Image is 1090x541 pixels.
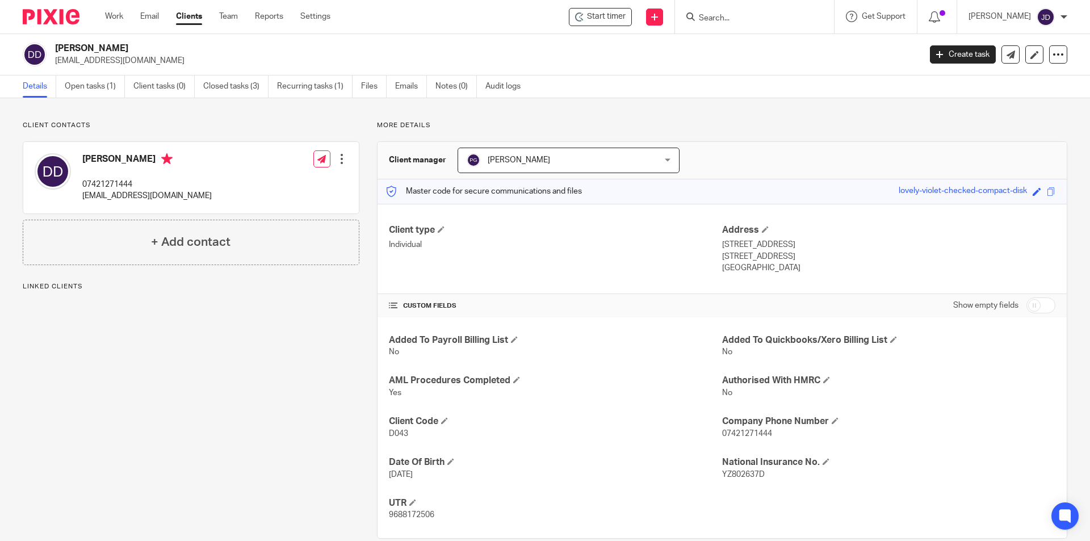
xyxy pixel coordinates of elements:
i: Primary [161,153,173,165]
a: Emails [395,76,427,98]
h4: Date Of Birth [389,456,722,468]
h4: + Add contact [151,233,230,251]
h4: Company Phone Number [722,416,1055,427]
a: Team [219,11,238,22]
a: Notes (0) [435,76,477,98]
h4: Authorised With HMRC [722,375,1055,387]
h4: Client type [389,224,722,236]
a: Recurring tasks (1) [277,76,353,98]
h4: Added To Quickbooks/Xero Billing List [722,334,1055,346]
span: No [389,348,399,356]
p: Individual [389,239,722,250]
a: Audit logs [485,76,529,98]
span: [PERSON_NAME] [488,156,550,164]
a: Files [361,76,387,98]
span: Yes [389,389,401,397]
a: Reports [255,11,283,22]
h4: UTR [389,497,722,509]
a: Create task [930,45,996,64]
a: Work [105,11,123,22]
span: 07421271444 [722,430,772,438]
span: 9688172506 [389,511,434,519]
p: [EMAIL_ADDRESS][DOMAIN_NAME] [82,190,212,202]
img: Pixie [23,9,79,24]
a: Details [23,76,56,98]
p: More details [377,121,1067,130]
p: 07421271444 [82,179,212,190]
p: [PERSON_NAME] [969,11,1031,22]
a: Open tasks (1) [65,76,125,98]
h4: [PERSON_NAME] [82,153,212,167]
a: Closed tasks (3) [203,76,269,98]
span: Get Support [862,12,905,20]
img: svg%3E [467,153,480,167]
h4: AML Procedures Completed [389,375,722,387]
h4: Added To Payroll Billing List [389,334,722,346]
a: Email [140,11,159,22]
p: [STREET_ADDRESS] [722,251,1055,262]
img: svg%3E [1037,8,1055,26]
h4: CUSTOM FIELDS [389,301,722,311]
p: Master code for secure communications and files [386,186,582,197]
p: [GEOGRAPHIC_DATA] [722,262,1055,274]
span: No [722,348,732,356]
h3: Client manager [389,154,446,166]
a: Clients [176,11,202,22]
span: [DATE] [389,471,413,479]
img: svg%3E [35,153,71,190]
span: Start timer [587,11,626,23]
div: David Driscoll [569,8,632,26]
h4: National Insurance No. [722,456,1055,468]
p: Client contacts [23,121,359,130]
span: No [722,389,732,397]
input: Search [698,14,800,24]
img: svg%3E [23,43,47,66]
a: Client tasks (0) [133,76,195,98]
p: [EMAIL_ADDRESS][DOMAIN_NAME] [55,55,913,66]
div: lovely-violet-checked-compact-disk [899,185,1027,198]
span: YZ802637D [722,471,765,479]
p: Linked clients [23,282,359,291]
label: Show empty fields [953,300,1018,311]
h4: Address [722,224,1055,236]
span: D043 [389,430,408,438]
h4: Client Code [389,416,722,427]
p: [STREET_ADDRESS] [722,239,1055,250]
h2: [PERSON_NAME] [55,43,741,54]
a: Settings [300,11,330,22]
